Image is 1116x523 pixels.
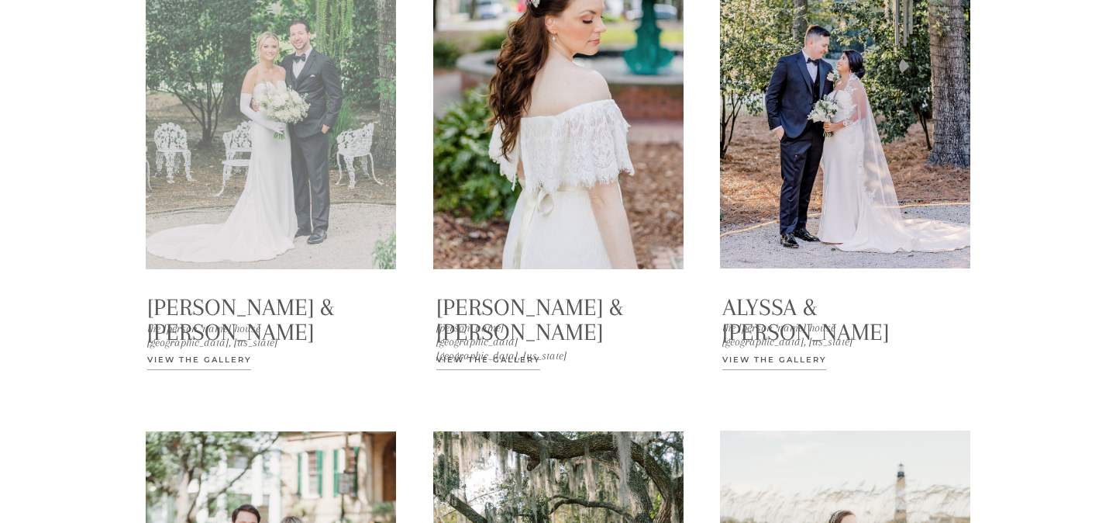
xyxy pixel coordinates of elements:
a: the [PERSON_NAME] house[GEOGRAPHIC_DATA], [US_STATE] [722,320,909,334]
a: [PERSON_NAME] & [PERSON_NAME] [436,295,700,321]
h3: the [PERSON_NAME] house [GEOGRAPHIC_DATA], [US_STATE] [722,320,909,334]
a: View the Gallery [147,353,312,379]
h3: [PERSON_NAME][GEOGRAPHIC_DATA] [GEOGRAPHIC_DATA], [US_STATE] [436,320,573,334]
a: [PERSON_NAME] & [PERSON_NAME] [147,295,411,320]
a: [PERSON_NAME][GEOGRAPHIC_DATA][GEOGRAPHIC_DATA], [US_STATE] [436,320,573,334]
a: View the Gallery [436,353,601,379]
a: the [PERSON_NAME] house[GEOGRAPHIC_DATA], [US_STATE] [147,321,284,334]
a: alyssa & [PERSON_NAME] [722,295,986,321]
a: View the Gallery [722,353,887,379]
h3: the [PERSON_NAME] house [GEOGRAPHIC_DATA], [US_STATE] [147,321,284,334]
